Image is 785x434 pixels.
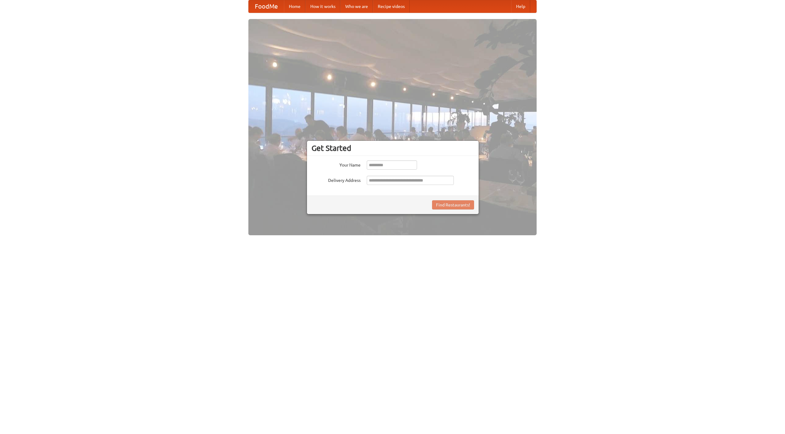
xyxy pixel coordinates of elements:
label: Your Name [312,160,361,168]
a: How it works [305,0,340,13]
a: FoodMe [249,0,284,13]
button: Find Restaurants! [432,200,474,209]
a: Who we are [340,0,373,13]
a: Help [511,0,530,13]
a: Recipe videos [373,0,410,13]
label: Delivery Address [312,176,361,183]
h3: Get Started [312,144,474,153]
a: Home [284,0,305,13]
